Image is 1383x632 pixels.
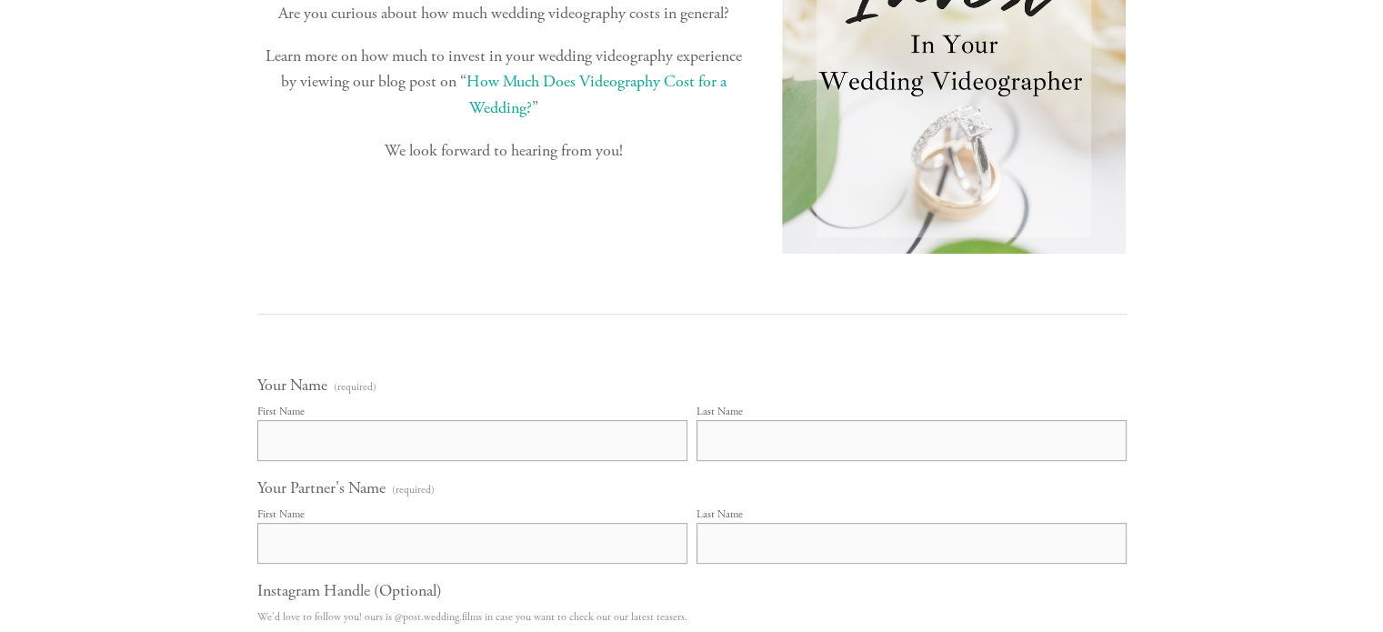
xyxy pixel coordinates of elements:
p: Learn more on how much to invest in your wedding videography experience by viewing our blog post ... [257,44,751,122]
p: Are you curious about how much wedding videography costs in general? [257,1,751,27]
span: Your Partner's Name [257,477,386,498]
span: Your Name [257,375,327,396]
span: (required) [334,382,376,393]
div: Last Name [697,405,743,418]
a: How Much Does Videography Cost for a Wedding? [466,71,730,118]
p: We'd love to follow you! ours is @post.wedding.films in case you want to check out our latest tea... [257,605,1127,629]
span: Instagram Handle (Optional) [257,580,442,601]
p: We look forward to hearing from you! [257,138,751,165]
div: First Name [257,507,305,521]
span: (required) [392,485,435,496]
div: Last Name [697,507,743,521]
div: First Name [257,405,305,418]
